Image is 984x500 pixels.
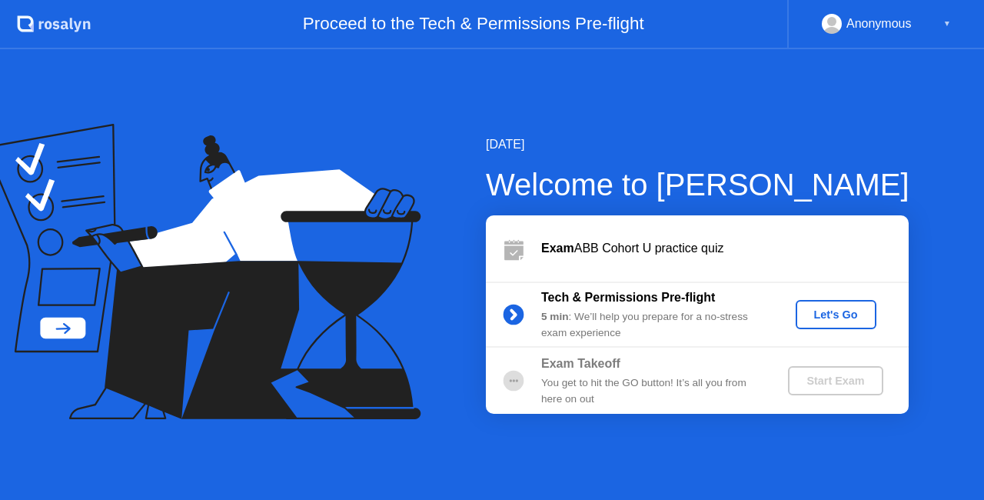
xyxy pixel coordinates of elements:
div: : We’ll help you prepare for a no-stress exam experience [541,309,763,341]
button: Start Exam [788,366,883,395]
b: Tech & Permissions Pre-flight [541,291,715,304]
div: You get to hit the GO button! It’s all you from here on out [541,375,763,407]
div: ▼ [943,14,951,34]
b: Exam Takeoff [541,357,620,370]
div: Let's Go [802,308,870,321]
div: ABB Cohort U practice quiz [541,239,909,258]
div: Start Exam [794,375,876,387]
div: [DATE] [486,135,909,154]
button: Let's Go [796,300,876,329]
div: Anonymous [846,14,912,34]
b: 5 min [541,311,569,322]
div: Welcome to [PERSON_NAME] [486,162,909,208]
b: Exam [541,242,574,255]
